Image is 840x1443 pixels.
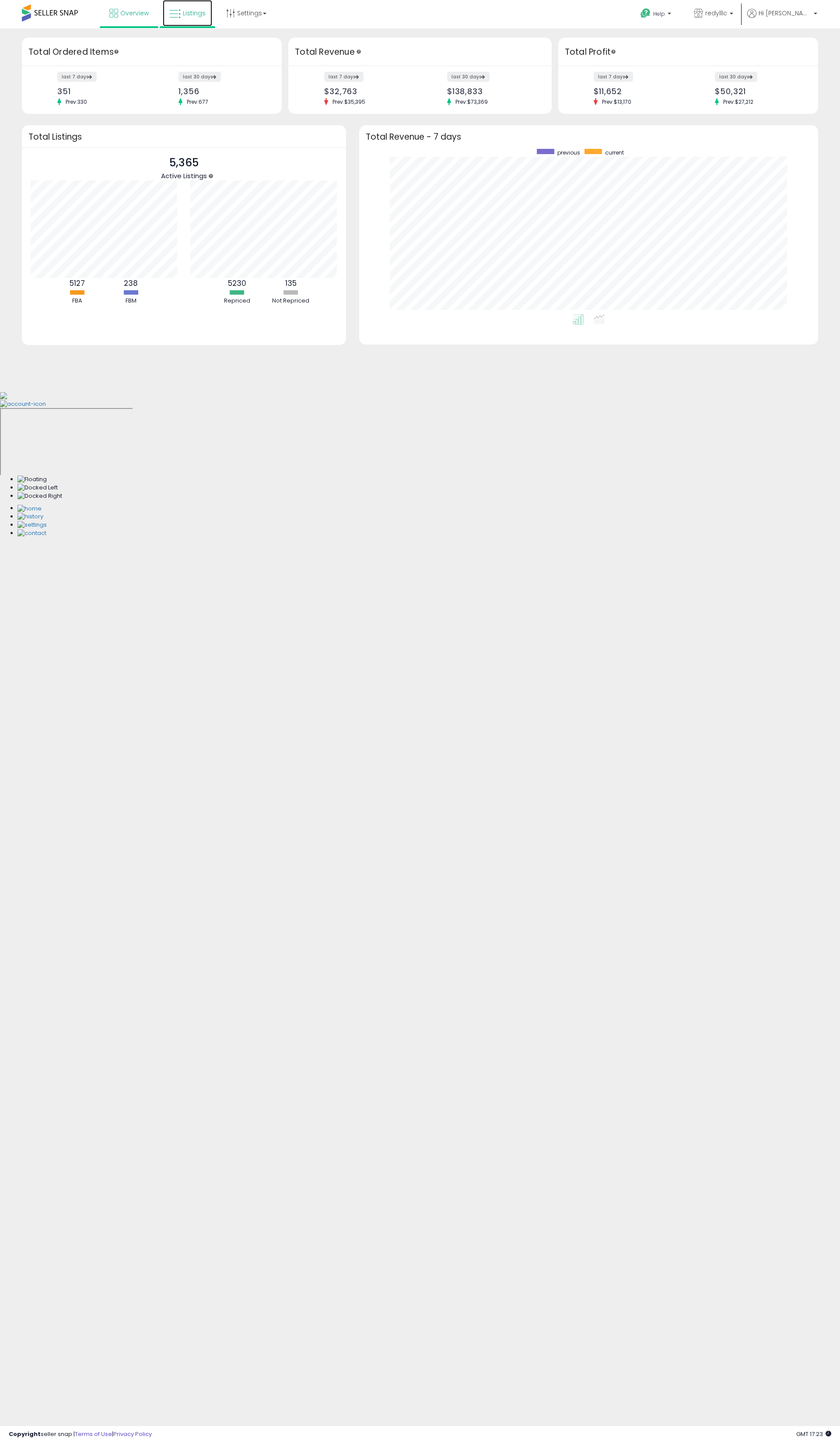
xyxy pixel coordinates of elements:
[17,505,42,513] img: Home
[182,98,213,106] span: Prev: 677
[366,134,812,140] h3: Total Revenue - 7 days
[759,9,811,18] span: Hi [PERSON_NAME]
[28,134,339,140] h3: Total Listings
[324,87,413,96] div: $32,763
[565,46,812,58] h3: Total Profit
[17,529,46,538] img: Contact
[451,98,492,106] span: Prev: $73,369
[557,149,580,156] span: previous
[633,1,680,28] a: Help
[17,513,43,521] img: History
[265,297,317,305] div: Not Repriced
[28,46,275,58] h3: Total Ordered Items
[447,72,490,82] label: last 30 days
[228,278,246,289] b: 5230
[112,48,120,56] div: Tooltip anchor
[705,9,727,18] span: redylllc
[161,155,207,171] p: 5,365
[105,297,157,305] div: FBM
[447,87,536,96] div: $138,833
[715,87,803,96] div: $50,321
[178,87,266,96] div: 1,356
[178,72,221,82] label: last 30 days
[355,48,363,56] div: Tooltip anchor
[161,171,207,180] span: Active Listings
[719,98,758,106] span: Prev: $27,212
[211,297,263,305] div: Repriced
[598,98,636,106] span: Prev: $13,170
[17,484,58,492] img: Docked Left
[61,98,91,106] span: Prev: 330
[57,87,145,96] div: 351
[594,87,682,96] div: $11,652
[594,72,633,82] label: last 7 days
[605,149,624,156] span: current
[51,297,103,305] div: FBA
[640,8,651,19] i: Get Help
[17,492,62,500] img: Docked Right
[124,278,138,289] b: 238
[17,521,47,529] img: Settings
[747,9,817,28] a: Hi [PERSON_NAME]
[295,46,545,58] h3: Total Revenue
[183,9,206,18] span: Listings
[57,72,97,82] label: last 7 days
[324,72,364,82] label: last 7 days
[715,72,757,82] label: last 30 days
[609,48,617,56] div: Tooltip anchor
[207,172,215,180] div: Tooltip anchor
[70,278,85,289] b: 5127
[328,98,370,106] span: Prev: $35,395
[653,10,665,18] span: Help
[120,9,149,18] span: Overview
[17,475,47,484] img: Floating
[285,278,297,289] b: 135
